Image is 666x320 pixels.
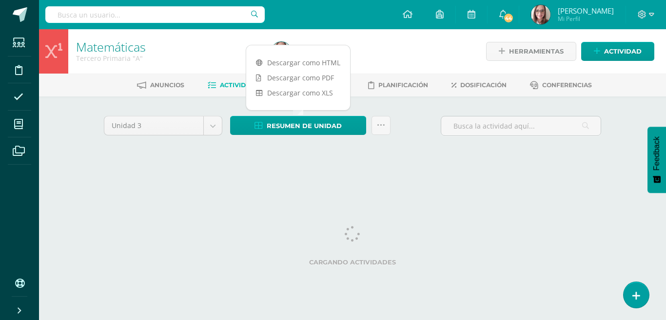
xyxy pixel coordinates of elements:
span: Planificación [378,81,428,89]
img: 11e318c0762c31058ab6ca225cab9c5d.png [272,42,291,61]
button: Feedback - Mostrar encuesta [647,127,666,193]
span: [PERSON_NAME] [558,6,614,16]
span: Actividad [604,42,642,60]
label: Cargando actividades [104,259,601,266]
a: Dosificación [451,77,507,93]
a: Descargar como PDF [246,70,350,85]
a: Herramientas [486,42,576,61]
span: Conferencias [542,81,592,89]
div: Tercero Primaria 'A' [76,54,260,63]
a: Planificación [368,77,428,93]
span: Herramientas [509,42,564,60]
span: Anuncios [150,81,184,89]
span: Mi Perfil [558,15,614,23]
span: Feedback [652,136,661,170]
input: Busca un usuario... [45,6,265,23]
span: Actividades [220,81,263,89]
span: Unidad 3 [112,116,196,135]
a: Anuncios [137,77,184,93]
span: Dosificación [460,81,507,89]
span: 44 [503,13,514,23]
a: Unidad 3 [104,116,222,135]
a: Actividades [208,77,263,93]
a: Descargar como HTML [246,55,350,70]
a: Resumen de unidad [230,116,366,135]
a: Actividad [581,42,654,61]
span: Resumen de unidad [267,117,342,135]
h1: Matemáticas [76,40,260,54]
a: Matemáticas [76,38,146,55]
img: 11e318c0762c31058ab6ca225cab9c5d.png [531,5,550,24]
a: Descargar como XLS [246,85,350,100]
a: Conferencias [530,77,592,93]
input: Busca la actividad aquí... [441,116,601,135]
